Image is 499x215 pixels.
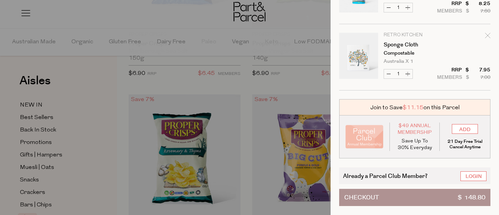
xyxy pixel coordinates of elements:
[403,103,423,112] span: $11.15
[339,99,490,115] div: Join to Save on this Parcel
[384,59,414,64] span: Australia x 1
[396,123,434,136] span: $49 Annual Membership
[384,51,444,56] p: Compostable
[452,124,478,134] input: ADD
[339,189,490,206] button: Checkout$ 148.80
[396,138,434,151] p: Save Up To 30% Everyday
[344,189,379,206] span: Checkout
[446,139,484,150] p: 21 Day Free Trial Cancel Anytime
[393,3,403,12] input: QTY Celtic Sea Salt
[384,33,444,37] p: Retro Kitchen
[460,171,487,181] a: Login
[393,69,403,78] input: QTY Sponge Cloth
[384,42,444,48] a: Sponge Cloth
[458,189,485,206] span: $ 148.80
[485,32,490,42] div: Remove Sponge Cloth
[343,171,428,180] span: Already a Parcel Club Member?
